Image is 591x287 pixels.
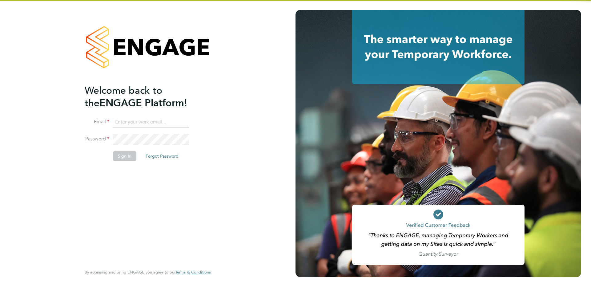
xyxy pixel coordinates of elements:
span: Welcome back to the [85,85,162,109]
button: Sign In [113,151,136,161]
button: Forgot Password [141,151,183,161]
label: Email [85,119,109,125]
span: By accessing and using ENGAGE you agree to our [85,269,211,275]
a: Terms & Conditions [175,270,211,275]
input: Enter your work email... [113,117,189,128]
label: Password [85,136,109,142]
h2: ENGAGE Platform! [85,84,205,109]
